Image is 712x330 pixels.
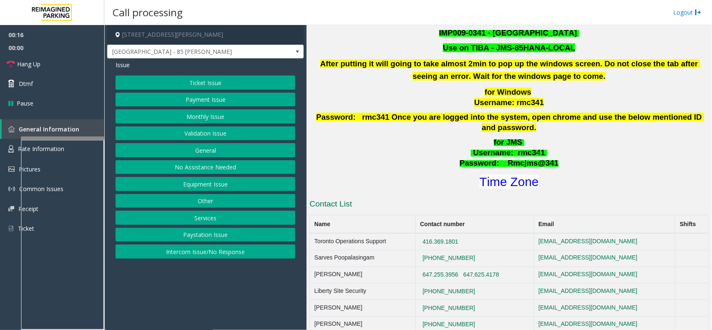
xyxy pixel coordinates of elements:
[439,28,577,37] span: IMP009-0341 - [GEOGRAPHIC_DATA]
[8,186,15,192] img: 'icon'
[695,8,702,17] img: logout
[415,215,534,234] th: Contact number
[310,267,415,283] td: [PERSON_NAME]
[116,126,295,141] button: Validation Issue
[116,194,295,208] button: Other
[310,250,415,267] td: Sarves Poopalasingam
[116,177,295,191] button: Equipment Issue
[8,225,14,232] img: 'icon'
[310,300,415,317] td: [PERSON_NAME]
[309,199,709,212] h3: Contact List
[107,25,304,45] h4: [STREET_ADDRESS][PERSON_NAME]
[116,244,295,259] button: Intercom Issue/No Response
[473,148,511,157] span: Username
[116,109,295,123] button: Monthly Issue
[420,288,478,295] button: [PHONE_NUMBER]
[474,98,544,107] span: Username: rmc341
[443,43,575,52] font: Use on TIBA - JMS-85HANA-LOCAL
[538,287,637,294] a: [EMAIL_ADDRESS][DOMAIN_NAME]
[116,60,130,69] span: Issue
[116,211,295,225] button: Services
[19,165,40,173] span: Pictures
[116,160,295,174] button: No Assistance Needed
[420,305,478,312] button: [PHONE_NUMBER]
[18,145,64,153] span: Rate Information
[480,175,539,189] a: Time Zone
[17,99,33,108] span: Pause
[461,271,502,279] button: 647.625.4178
[460,159,559,167] span: Password: Rmcjms@341
[420,271,461,279] button: 647.255.3956
[316,113,704,132] span: Password: rmc341 Once you are logged into the system, open chrome and use the below mentioned ID ...
[675,215,709,234] th: Shifts
[116,93,295,107] button: Payment Issue
[18,205,38,213] span: Receipt
[538,271,637,277] a: [EMAIL_ADDRESS][DOMAIN_NAME]
[8,145,14,153] img: 'icon'
[485,88,531,96] span: for Windows
[8,126,15,132] img: 'icon'
[538,238,637,244] a: [EMAIL_ADDRESS][DOMAIN_NAME]
[310,283,415,300] td: Liberty Site Security
[538,304,637,311] a: [EMAIL_ADDRESS][DOMAIN_NAME]
[116,228,295,242] button: Paystation Issue
[116,143,295,157] button: General
[534,215,675,234] th: Email
[19,79,33,88] span: Dtmf
[420,238,461,246] button: 416.369.1801
[19,185,63,193] span: Common Issues
[538,320,637,327] a: [EMAIL_ADDRESS][DOMAIN_NAME]
[108,45,264,58] span: [GEOGRAPHIC_DATA] - 85 [PERSON_NAME]
[19,125,79,133] span: General Information
[538,254,637,261] a: [EMAIL_ADDRESS][DOMAIN_NAME]
[8,166,15,172] img: 'icon'
[494,138,522,146] span: for JMS
[310,233,415,250] td: Toronto Operations Support
[673,8,702,17] a: Logout
[420,321,478,328] button: [PHONE_NUMBER]
[8,206,14,212] img: 'icon'
[17,60,40,68] span: Hang Up
[310,215,415,234] th: Name
[108,2,187,23] h3: Call processing
[511,148,545,157] span: : rmc341
[18,224,34,232] span: Ticket
[420,254,478,262] button: [PHONE_NUMBER]
[2,119,104,139] a: General Information
[116,76,295,90] button: Ticket Issue
[320,59,700,81] b: After putting it will going to take almost 2min to pop up the windows screen. Do not close the ta...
